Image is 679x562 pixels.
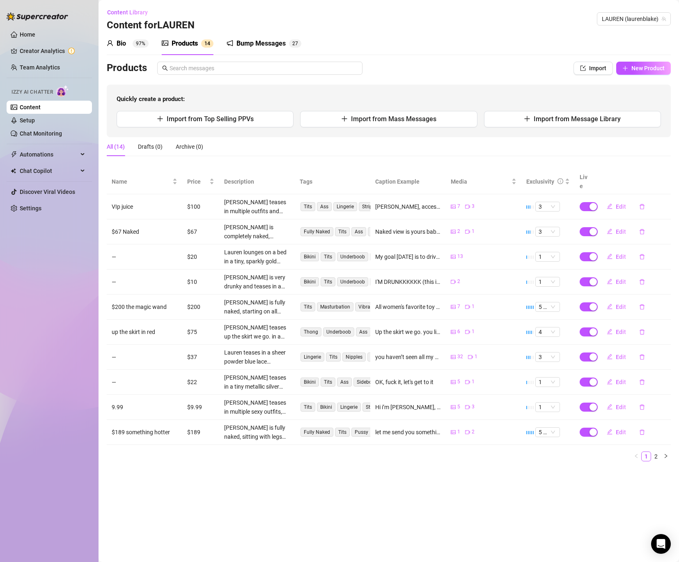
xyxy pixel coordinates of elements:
li: Next Page [661,451,671,461]
span: 7 [457,203,460,210]
span: Tits [321,277,335,286]
span: delete [639,379,645,385]
span: Content Library [107,9,148,16]
span: Edit [616,279,626,285]
div: All women's favorite toy naked but not afraid . So this is actually education for you. [375,302,441,311]
span: Bikini [317,403,335,412]
button: Edit [600,275,633,288]
span: Vibrator [355,302,380,311]
li: 2 [651,451,661,461]
button: New Product [616,62,671,75]
span: Fully Naked [301,227,333,236]
span: Tits [301,202,315,211]
span: picture [451,229,456,234]
button: Edit [600,350,633,364]
span: edit [607,429,612,435]
th: Name [107,169,182,194]
span: plus [524,115,530,122]
a: Team Analytics [20,64,60,71]
span: Izzy AI Chatter [11,88,53,96]
div: Bump Messages [236,39,286,48]
li: 1 [641,451,651,461]
td: VIp juice [107,194,182,219]
span: delete [639,304,645,310]
span: thunderbolt [11,151,17,158]
span: video-camera [465,329,470,334]
button: Edit [600,225,633,238]
span: video-camera [465,229,470,234]
span: 2 [472,428,475,436]
td: $189 something hotter [107,420,182,445]
span: 32 [457,353,463,361]
button: delete [633,401,651,414]
span: edit [607,253,612,259]
td: $200 the magic wand [107,295,182,320]
span: delete [639,279,645,285]
span: 7 [295,41,298,46]
a: 1 [642,452,651,461]
span: edit [607,329,612,334]
span: Edit [616,329,626,335]
span: Price [187,177,208,186]
span: 6 [457,328,460,336]
span: 4 [207,41,210,46]
th: Description [219,169,295,194]
img: logo-BBDzfeDw.svg [7,12,68,21]
sup: 14 [201,39,213,48]
td: $10 [182,269,219,295]
button: delete [633,200,651,213]
span: Tits [321,378,335,387]
span: delete [639,204,645,210]
span: edit [607,379,612,385]
span: info-circle [557,178,563,184]
span: Edit [616,203,626,210]
th: Caption Example [370,169,446,194]
img: AI Chatter [56,85,69,97]
span: Ass [337,378,352,387]
span: Media [451,177,510,186]
button: Import [573,62,613,75]
span: Tits [326,352,341,362]
span: ️‍LAUREN (laurenblake) [602,13,666,25]
span: 1 [539,378,557,387]
span: 7 [457,303,460,311]
span: Lingerie [337,403,361,412]
span: 3 [539,352,557,362]
span: New Product [631,65,665,71]
span: 1 [204,41,207,46]
div: Products [172,39,198,48]
span: 2 [457,278,460,286]
span: picture [451,380,456,385]
span: Pussy [351,428,372,437]
span: delete [639,254,645,260]
td: $22 [182,370,219,395]
div: Archive (0) [176,142,203,151]
button: Edit [600,401,633,414]
span: 1 [472,228,475,235]
img: Chat Copilot [11,168,16,174]
span: plus [622,65,628,71]
td: $67 [182,219,219,244]
span: Import from Top Selling PPVs [167,115,254,123]
button: delete [633,350,651,364]
td: $67 Naked [107,219,182,244]
span: Nipples [342,352,366,362]
span: video-camera [465,405,470,410]
span: team [661,16,666,21]
div: [PERSON_NAME] teases in a tiny metallic silver micro-bikini, the skimpy top barely containing her... [224,373,290,391]
div: Exclusivity [526,177,554,186]
span: Edit [616,404,626,410]
span: Edit [616,228,626,235]
td: $100 [182,194,219,219]
div: Up the skirt we go. you little perv! [375,327,441,336]
button: Edit [600,375,633,389]
td: up the skirt in red [107,320,182,345]
div: Lauren lounges on a bed in a tiny, sparkly gold micro-bikini that barely covers her huge tits and... [224,248,290,266]
div: [PERSON_NAME], access to me at my most daring vids is just one VIP membership away. let me spoil ... [375,202,441,211]
div: Hi i’m [PERSON_NAME], a scientist and your girl next door 😘 Now that you’re here, let’s make this... [375,403,441,412]
th: Tags [295,169,370,194]
input: Search messages [170,64,358,73]
span: Bikini [301,277,319,286]
div: you haven’t seen all my colors yet. want to see me bloom a little more for you? 😉 [375,352,441,362]
span: Sideboob [368,227,395,236]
